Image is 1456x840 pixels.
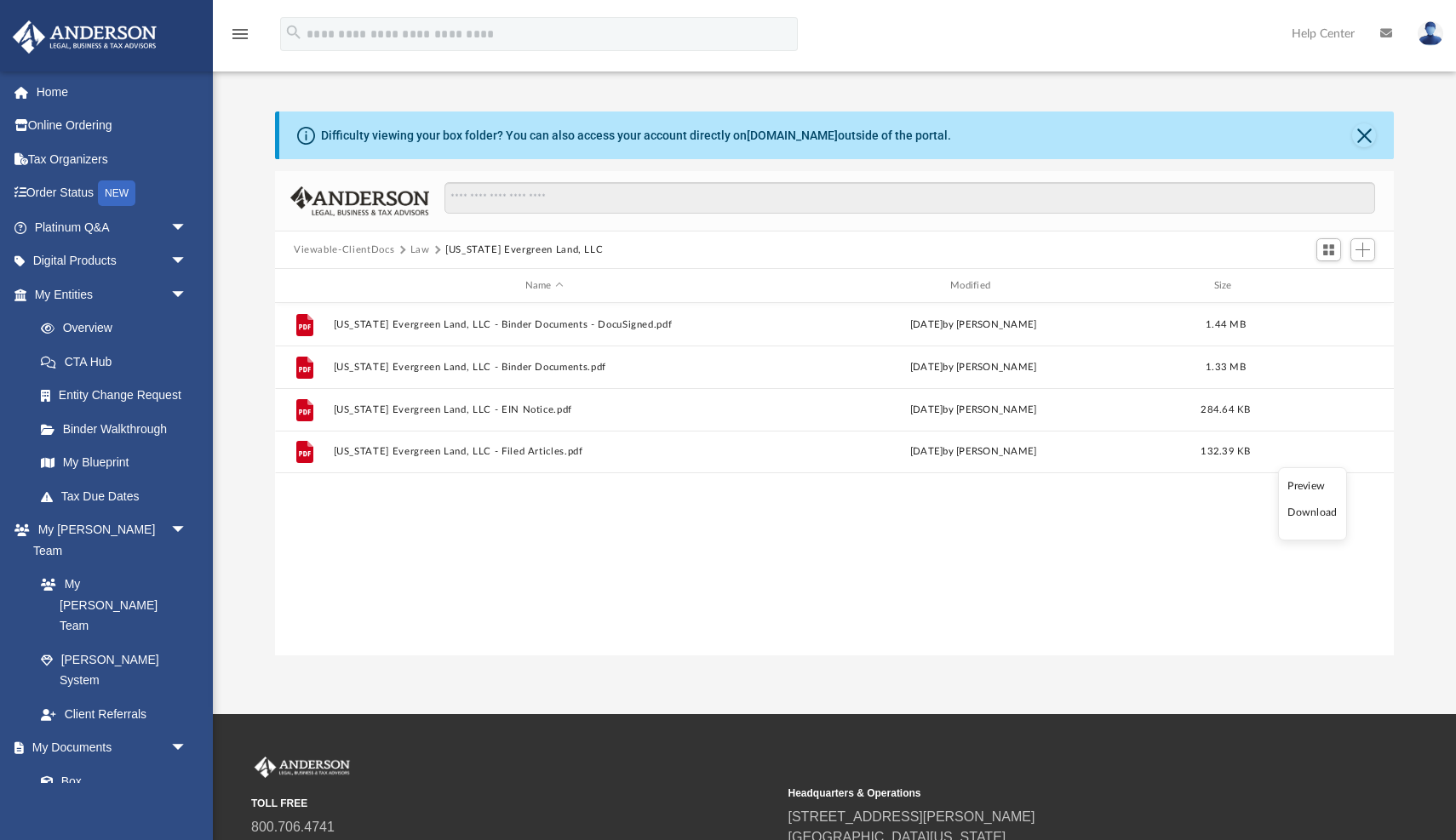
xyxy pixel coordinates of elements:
[12,513,204,568] a: My [PERSON_NAME] Teamarrow_drop_down
[1287,477,1337,495] li: Preview
[12,75,213,109] a: Home
[410,243,430,258] button: Law
[24,311,213,346] a: Overview
[24,479,213,513] a: Tax Due Dates
[230,32,250,44] a: menu
[1267,278,1386,294] div: id
[763,317,1184,333] div: by [PERSON_NAME]
[275,303,1394,656] div: grid
[12,109,213,143] a: Online Ordering
[251,757,353,779] img: Anderson Advisors Platinum Portal
[24,446,204,480] a: My Blueprint
[284,23,303,42] i: search
[12,176,213,211] a: Order StatusNEW
[24,697,204,731] a: Client Referrals
[1201,447,1250,456] span: 132.39 KB
[763,444,1184,460] div: by [PERSON_NAME]
[333,278,755,294] div: Name
[910,320,943,329] span: [DATE]
[24,568,196,643] a: My [PERSON_NAME] Team
[445,243,604,258] button: [US_STATE] Evergreen Land, LLC
[1316,238,1342,262] button: Switch to Grid View
[12,277,213,311] a: My Entitiesarrow_drop_down
[1206,320,1246,329] span: 1.44 MB
[251,820,335,834] a: 800.706.4741
[12,244,213,278] a: Digital Productsarrow_drop_down
[334,404,755,415] button: [US_STATE] Evergreen Land, LLC - EIN Notice.pdf
[1350,238,1376,262] button: Add
[334,319,755,330] button: [US_STATE] Evergreen Land, LLC - Binder Documents - DocuSigned.pdf
[1192,278,1260,294] div: Size
[763,360,1184,375] div: by [PERSON_NAME]
[910,363,943,372] span: [DATE]
[762,278,1184,294] div: Modified
[1206,363,1246,372] span: 1.33 MB
[763,403,1184,418] div: [DATE] by [PERSON_NAME]
[1418,21,1443,46] img: User Pic
[24,412,213,446] a: Binder Walkthrough
[12,210,213,244] a: Platinum Q&Aarrow_drop_down
[283,278,325,294] div: id
[1352,123,1376,147] button: Close
[12,142,213,176] a: Tax Organizers
[910,447,943,456] span: [DATE]
[24,643,204,697] a: [PERSON_NAME] System
[170,210,204,245] span: arrow_drop_down
[170,731,204,766] span: arrow_drop_down
[230,24,250,44] i: menu
[24,764,196,798] a: Box
[1278,467,1347,540] ul: More options
[24,379,213,413] a: Entity Change Request
[251,796,777,811] small: TOLL FREE
[444,182,1375,214] input: Search files and folders
[170,244,204,279] span: arrow_drop_down
[170,277,204,312] span: arrow_drop_down
[170,513,204,548] span: arrow_drop_down
[321,127,951,145] div: Difficulty viewing your box folder? You can also access your account directly on outside of the p...
[788,786,1314,801] small: Headquarters & Operations
[747,129,838,142] a: [DOMAIN_NAME]
[1287,504,1337,522] li: Download
[8,20,162,54] img: Anderson Advisors Platinum Portal
[294,243,394,258] button: Viewable-ClientDocs
[12,731,204,765] a: My Documentsarrow_drop_down
[24,345,213,379] a: CTA Hub
[788,809,1035,824] a: [STREET_ADDRESS][PERSON_NAME]
[1201,405,1250,414] span: 284.64 KB
[334,446,755,457] button: [US_STATE] Evergreen Land, LLC - Filed Articles.pdf
[98,180,135,206] div: NEW
[334,362,755,373] button: [US_STATE] Evergreen Land, LLC - Binder Documents.pdf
